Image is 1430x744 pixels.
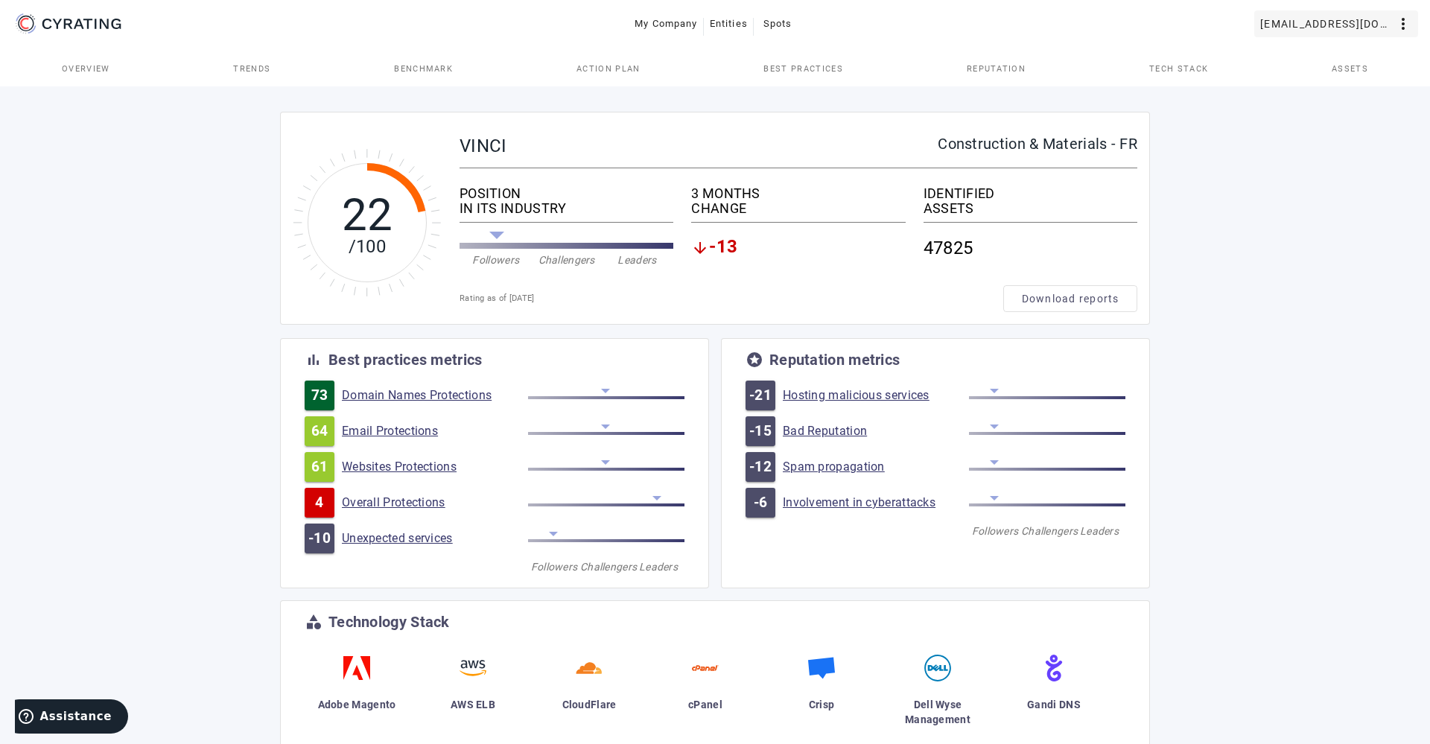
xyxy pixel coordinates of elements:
mat-icon: arrow_downward [691,239,709,257]
g: CYRATING [42,19,121,29]
a: Adobe Magento [305,649,409,739]
a: Email Protections [342,424,528,439]
span: 73 [311,388,328,403]
div: CHANGE [691,201,905,216]
span: -12 [749,460,772,474]
a: cPanel [653,649,757,739]
span: Spots [763,12,792,36]
div: VINCI [460,136,938,156]
span: Entities [710,12,748,36]
div: Leaders [632,559,684,574]
div: ASSETS [924,201,1137,216]
span: -10 [308,531,331,546]
span: Crisp [809,699,835,710]
span: [EMAIL_ADDRESS][DOMAIN_NAME] [1260,12,1394,36]
span: 4 [315,495,323,510]
div: Leaders [602,252,673,267]
span: Overview [62,65,110,73]
span: 64 [311,424,328,439]
a: CloudFlare [537,649,641,739]
button: [EMAIL_ADDRESS][DOMAIN_NAME] [1254,10,1418,37]
tspan: /100 [349,236,386,257]
iframe: Ouvre un widget dans lequel vous pouvez trouver plus d’informations [15,699,128,737]
a: AWS ELB [421,649,525,739]
mat-icon: stars [746,351,763,369]
span: Tech Stack [1149,65,1208,73]
div: IDENTIFIED [924,186,1137,201]
span: -15 [749,424,772,439]
div: Followers [969,524,1021,538]
a: Bad Reputation [783,424,969,439]
span: Benchmark [394,65,453,73]
span: -21 [749,388,772,403]
div: Technology Stack [328,614,450,629]
div: Leaders [1073,524,1125,538]
div: POSITION [460,186,673,201]
div: Challengers [580,559,632,574]
div: Best practices metrics [328,352,483,367]
span: Assets [1332,65,1368,73]
div: Followers [460,252,531,267]
a: Gandi DNS [1002,649,1106,739]
span: Adobe Magento [318,699,396,710]
tspan: 22 [342,188,393,241]
a: Dell Wyse Management [886,649,990,739]
div: Followers [528,559,580,574]
a: Crisp [769,649,874,739]
div: Challengers [1021,524,1073,538]
span: AWS ELB [451,699,495,710]
span: -6 [754,495,768,510]
a: Hosting malicious services [783,388,969,403]
span: CloudFlare [562,699,617,710]
span: cPanel [688,699,722,710]
span: My Company [635,12,698,36]
div: IN ITS INDUSTRY [460,201,673,216]
div: Challengers [531,252,602,267]
a: Websites Protections [342,460,528,474]
button: Spots [754,10,801,37]
a: Spam propagation [783,460,969,474]
div: Rating as of [DATE] [460,291,1003,306]
span: Download reports [1022,291,1119,306]
button: My Company [629,10,704,37]
div: Construction & Materials - FR [938,136,1137,151]
span: Dell Wyse Management [905,699,970,725]
a: Involvement in cyberattacks [783,495,969,510]
mat-icon: bar_chart [305,351,322,369]
mat-icon: more_vert [1394,15,1412,33]
span: Trends [233,65,270,73]
a: Domain Names Protections [342,388,528,403]
span: -13 [709,239,737,257]
span: Action Plan [576,65,641,73]
mat-icon: category [305,613,322,631]
span: Reputation [967,65,1026,73]
span: 61 [311,460,328,474]
button: Entities [704,10,754,37]
a: Unexpected services [342,531,528,546]
div: 47825 [924,229,1137,267]
span: Gandi DNS [1027,699,1081,710]
div: 3 MONTHS [691,186,905,201]
a: Overall Protections [342,495,528,510]
div: Reputation metrics [769,352,900,367]
button: Download reports [1003,285,1137,312]
span: Best practices [763,65,842,73]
